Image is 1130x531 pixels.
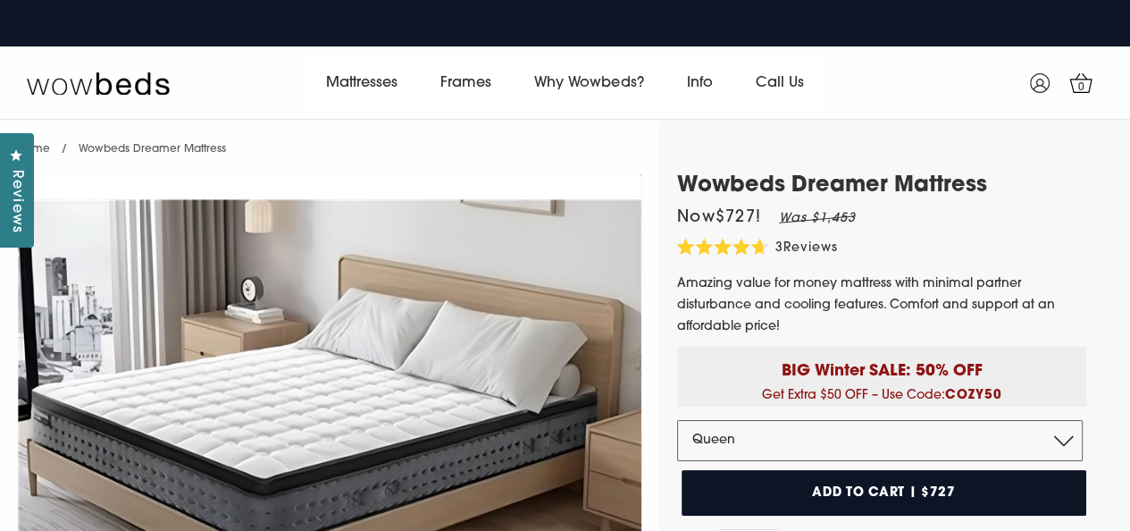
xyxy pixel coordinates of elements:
[691,347,1073,383] p: BIG Winter SALE: 50% OFF
[513,58,665,108] a: Why Wowbeds?
[677,210,761,226] span: Now $727 !
[27,71,170,96] img: Wow Beds Logo
[665,58,733,108] a: Info
[944,389,1001,402] b: COZY50
[677,277,1055,333] span: Amazing value for money mattress with minimal partner disturbance and cooling features. Comfort a...
[18,120,226,165] nav: breadcrumbs
[62,144,67,155] span: /
[783,241,838,255] span: Reviews
[779,212,856,225] em: Was $1,453
[1072,79,1090,97] span: 0
[677,173,1086,199] h1: Wowbeds Dreamer Mattress
[305,58,419,108] a: Mattresses
[4,170,28,233] span: Reviews
[79,144,226,155] span: Wowbeds Dreamer Mattress
[1059,61,1103,105] a: 0
[419,58,513,108] a: Frames
[682,470,1086,516] button: Add to cart | $727
[733,58,824,108] a: Call Us
[677,239,838,259] div: 3Reviews
[775,241,783,255] span: 3
[761,389,1001,402] span: Get Extra $50 OFF – Use Code:
[18,144,50,155] a: Home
